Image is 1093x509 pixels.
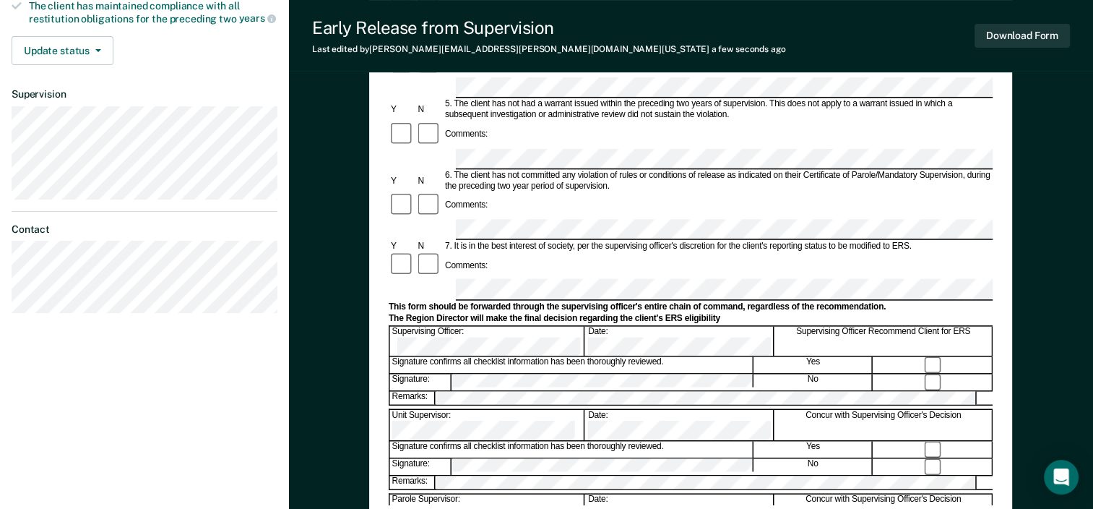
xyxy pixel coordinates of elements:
[390,326,585,356] div: Supervising Officer:
[390,459,452,475] div: Signature:
[443,170,993,192] div: 6. The client has not committed any violation of rules or conditions of release as indicated on t...
[443,99,993,121] div: 5. The client has not had a warrant issued within the preceding two years of supervision. This do...
[586,410,774,440] div: Date:
[416,176,443,187] div: N
[389,105,415,116] div: Y
[389,301,993,312] div: This form should be forwarded through the supervising officer's entire chain of command, regardle...
[389,313,993,324] div: The Region Director will make the final decision regarding the client's ERS eligibility
[312,17,786,38] div: Early Release from Supervision
[754,459,873,475] div: No
[390,442,753,458] div: Signature confirms all checklist information has been thoroughly reviewed.
[389,176,415,187] div: Y
[443,241,993,252] div: 7. It is in the best interest of society, per the supervising officer's discretion for the client...
[754,375,873,390] div: No
[754,442,873,458] div: Yes
[443,129,490,140] div: Comments:
[12,223,277,236] dt: Contact
[390,392,436,405] div: Remarks:
[12,36,113,65] button: Update status
[586,326,774,356] div: Date:
[312,44,786,54] div: Last edited by [PERSON_NAME][EMAIL_ADDRESS][PERSON_NAME][DOMAIN_NAME][US_STATE]
[390,410,585,440] div: Unit Supervisor:
[239,12,276,24] span: years
[1044,460,1079,495] div: Open Intercom Messenger
[754,357,873,373] div: Yes
[416,241,443,252] div: N
[975,24,1070,48] button: Download Form
[443,200,490,211] div: Comments:
[712,44,786,54] span: a few seconds ago
[443,260,490,271] div: Comments:
[12,88,277,100] dt: Supervision
[775,410,993,440] div: Concur with Supervising Officer's Decision
[416,105,443,116] div: N
[390,476,436,489] div: Remarks:
[389,241,415,252] div: Y
[775,326,993,356] div: Supervising Officer Recommend Client for ERS
[390,357,753,373] div: Signature confirms all checklist information has been thoroughly reviewed.
[390,375,452,390] div: Signature:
